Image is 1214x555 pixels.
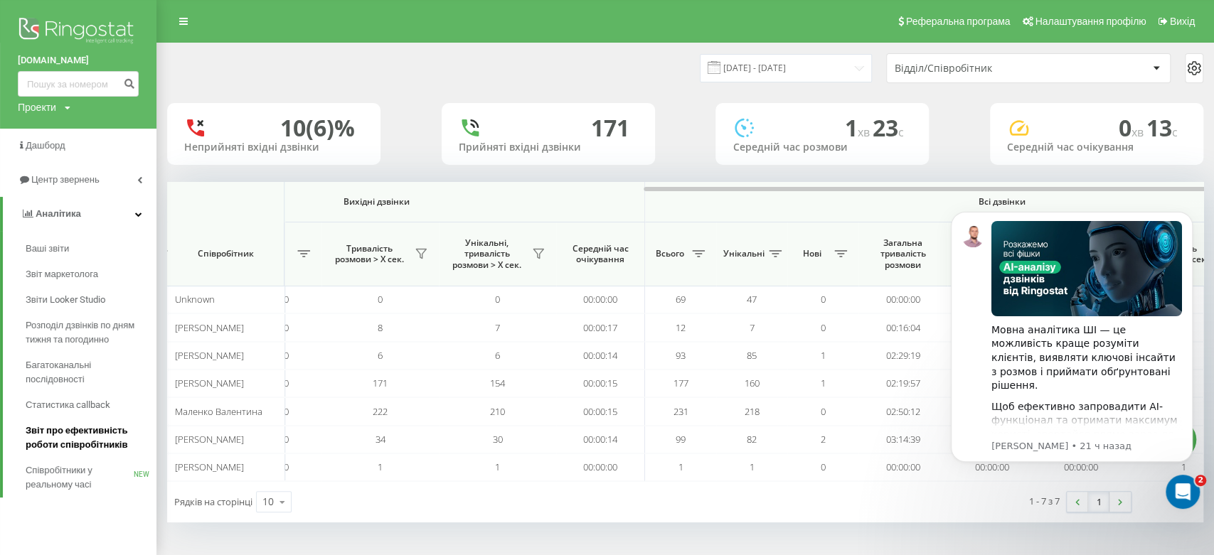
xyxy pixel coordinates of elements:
span: c [1172,124,1178,140]
span: 13 [1146,112,1178,143]
a: Звіт маркетолога [26,262,156,287]
span: 0 [495,293,500,306]
span: Unknown [175,293,215,306]
span: 93 [676,349,686,362]
span: 7 [495,321,500,334]
span: 0 [284,349,289,362]
span: 0 [284,433,289,446]
span: 23 [872,112,903,143]
span: Дашборд [26,140,65,151]
td: 00:16:04 [858,313,947,341]
span: Ваші звіти [26,242,69,256]
span: Маленко Валентина [175,405,262,418]
span: Всього [652,248,688,259]
input: Пошук за номером [18,71,139,97]
span: Рядків на сторінці [174,495,252,508]
div: Неприйняті вхідні дзвінки [184,141,363,153]
td: 02:50:12 [858,397,947,425]
span: 85 [747,349,757,362]
div: 10 (6)% [280,114,355,141]
td: 00:00:00 [858,453,947,481]
span: 1 [844,112,872,143]
div: 10 [262,495,274,509]
span: Середній час очікування [567,243,634,265]
a: Звіти Looker Studio [26,287,156,313]
span: 8 [378,321,383,334]
span: 0 [821,321,826,334]
span: 1 [750,460,755,473]
span: Тривалість розмови > Х сек. [329,243,410,265]
td: 02:19:57 [858,370,947,397]
span: [PERSON_NAME] [175,349,244,362]
a: Статистика callback [26,392,156,418]
span: 0 [284,405,289,418]
span: 34 [376,433,385,446]
td: 00:00:14 [556,426,645,453]
span: Нові [794,248,830,259]
span: 0 [1119,112,1146,143]
span: Центр звернень [31,174,100,185]
span: 30 [493,433,503,446]
span: Багатоканальні послідовності [26,358,149,387]
span: Звіт маркетолога [26,267,98,281]
span: Реферальна програма [906,16,1011,27]
span: Налаштування профілю [1035,16,1146,27]
span: Загальна тривалість розмови [869,237,937,271]
span: [PERSON_NAME] [175,460,244,473]
span: 154 [490,377,505,389]
span: 1 [821,349,826,362]
span: 0 [821,405,826,418]
span: 1 [378,460,383,473]
span: 0 [284,321,289,334]
span: 0 [284,460,289,473]
div: Відділ/Співробітник [895,63,1065,75]
span: Вихідні дзвінки [142,196,612,208]
span: 0 [821,293,826,306]
span: 0 [284,293,289,306]
span: 1 [821,377,826,389]
span: 47 [747,293,757,306]
span: 6 [495,349,500,362]
span: Звіт про ефективність роботи співробітників [26,424,149,452]
a: [DOMAIN_NAME] [18,53,139,68]
span: Розподіл дзвінків по дням тижня та погодинно [26,318,149,347]
span: c [898,124,903,140]
span: 210 [490,405,505,418]
td: 03:14:39 [858,426,947,453]
span: 177 [673,377,688,389]
a: Звіт про ефективність роботи співробітників [26,418,156,458]
span: 160 [745,377,760,389]
span: 2 [821,433,826,446]
td: 00:00:14 [556,342,645,370]
a: Багатоканальні послідовності [26,352,156,392]
span: хв [857,124,872,140]
div: Середній час розмови [733,141,912,153]
span: 69 [676,293,686,306]
span: Співробітники у реальному часі [26,463,134,492]
span: 7 [750,321,755,334]
a: Співробітники у реальному часіNEW [26,458,156,497]
img: Ringostat logo [18,14,139,50]
div: Проекти [18,100,56,114]
span: Унікальні [723,248,765,259]
a: Аналiтика [3,197,156,231]
span: [PERSON_NAME] [175,377,244,389]
span: 0 [284,377,289,389]
td: 00:00:00 [858,286,947,313]
span: 1 [678,460,683,473]
span: 99 [676,433,686,446]
td: 00:00:00 [556,286,645,313]
span: 231 [673,405,688,418]
span: [PERSON_NAME] [175,321,244,334]
span: 222 [373,405,388,418]
a: Розподіл дзвінків по дням тижня та погодинно [26,313,156,352]
iframe: Intercom live chat [1166,475,1200,509]
span: Співробітник [179,248,272,259]
td: 00:00:17 [556,313,645,341]
span: 6 [378,349,383,362]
